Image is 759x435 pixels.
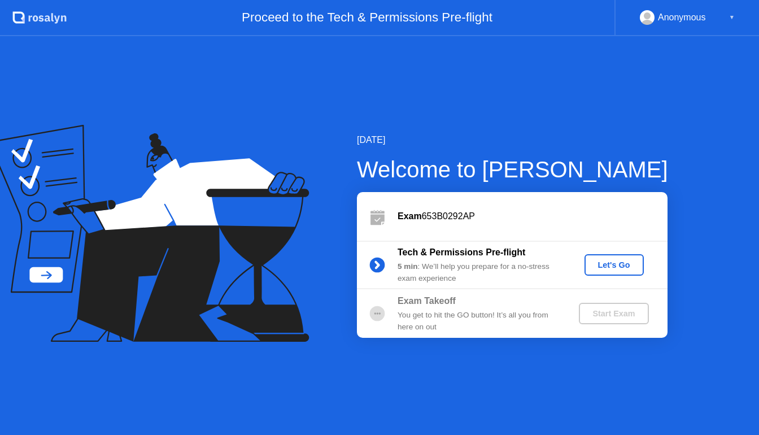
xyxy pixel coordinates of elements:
div: : We’ll help you prepare for a no-stress exam experience [398,261,560,284]
div: Let's Go [589,260,639,269]
button: Start Exam [579,303,648,324]
div: You get to hit the GO button! It’s all you from here on out [398,310,560,333]
div: Start Exam [583,309,644,318]
div: Welcome to [PERSON_NAME] [357,153,668,186]
b: Tech & Permissions Pre-flight [398,247,525,257]
b: 5 min [398,262,418,271]
div: ▼ [729,10,735,25]
div: Anonymous [658,10,706,25]
div: 653B0292AP [398,210,668,223]
b: Exam [398,211,422,221]
button: Let's Go [584,254,644,276]
b: Exam Takeoff [398,296,456,306]
div: [DATE] [357,133,668,147]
